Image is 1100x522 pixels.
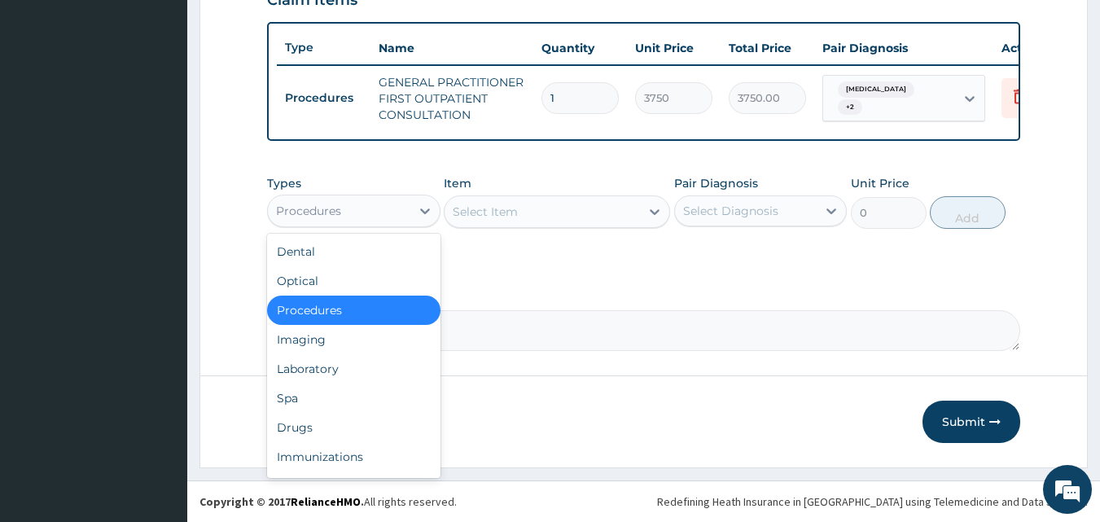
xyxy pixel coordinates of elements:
td: GENERAL PRACTITIONER FIRST OUTPATIENT CONSULTATION [370,66,533,131]
div: Dental [267,237,440,266]
th: Total Price [721,32,814,64]
label: Comment [267,287,1021,301]
label: Types [267,177,301,191]
div: Immunizations [267,442,440,472]
button: Add [930,196,1006,229]
div: Redefining Heath Insurance in [GEOGRAPHIC_DATA] using Telemedicine and Data Science! [657,493,1088,510]
label: Pair Diagnosis [674,175,758,191]
div: Procedures [276,203,341,219]
div: Minimize live chat window [267,8,306,47]
div: Select Item [453,204,518,220]
div: Imaging [267,325,440,354]
div: Select Diagnosis [683,203,778,219]
a: RelianceHMO [291,494,361,509]
div: Laboratory [267,354,440,384]
div: Others [267,472,440,501]
th: Actions [993,32,1075,64]
th: Name [370,32,533,64]
th: Quantity [533,32,627,64]
div: Chat with us now [85,91,274,112]
div: Optical [267,266,440,296]
div: Procedures [267,296,440,325]
span: [MEDICAL_DATA] [838,81,914,98]
strong: Copyright © 2017 . [199,494,364,509]
textarea: Type your message and hit 'Enter' [8,349,310,406]
th: Unit Price [627,32,721,64]
td: Procedures [277,83,370,113]
label: Unit Price [851,175,909,191]
footer: All rights reserved. [187,480,1100,522]
span: + 2 [838,99,862,116]
label: Item [444,175,471,191]
div: Drugs [267,413,440,442]
span: We're online! [94,157,225,322]
button: Submit [923,401,1020,443]
th: Type [277,33,370,63]
img: d_794563401_company_1708531726252_794563401 [30,81,66,122]
div: Spa [267,384,440,413]
th: Pair Diagnosis [814,32,993,64]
